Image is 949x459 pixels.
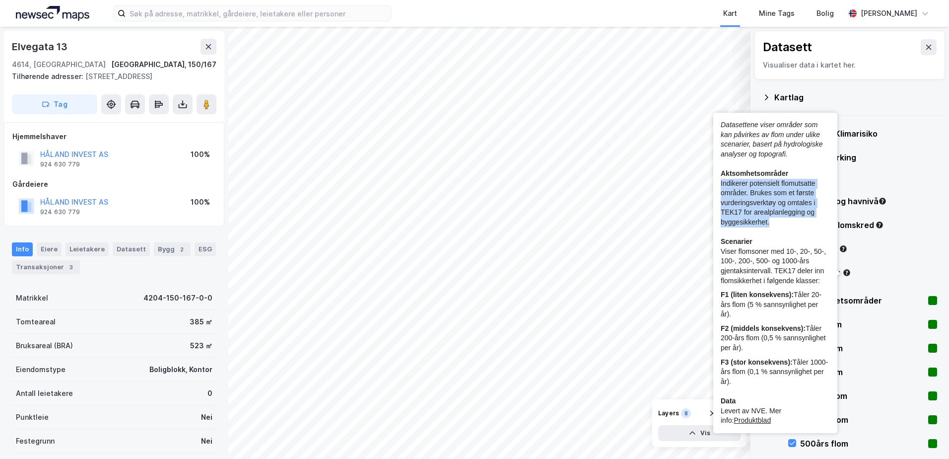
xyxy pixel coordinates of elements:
div: Transaksjoner [12,260,80,274]
div: Aktsomhetsområder [800,295,924,306]
div: Tåler 200-års flom (0,5 % sannsynlighet per år). [721,324,830,353]
div: Visualiser data i kartet her. [763,59,937,71]
a: Produktblad [734,416,771,424]
div: Leietakere [66,242,109,256]
div: ​ ​ Indikerer potensielt flomutsatte områder. Brukes som et første vurderingsverktøy og omtales i... [721,120,830,286]
div: Festegrunn [16,435,55,447]
img: logo.a4113a55bc3d86da70a041830d287a7e.svg [16,6,89,21]
div: Bygg [154,242,191,256]
div: Energi & Fysisk Klimarisiko [774,128,937,140]
div: Tåler 1000-års flom (0,1 % sannsynlighet per år). ​ ​ Levert av NVE. Mer info: [721,358,830,426]
div: Info [12,242,33,256]
div: Kvikkleire [799,243,937,255]
div: 100% [191,149,210,160]
button: Vis [658,425,741,441]
div: Bolig [816,7,834,19]
div: Kartlag [774,91,937,103]
div: 50års flom [800,366,924,378]
div: ESG [195,242,216,256]
div: Tomteareal [16,316,56,328]
div: 500års flom [800,438,924,450]
div: BREEAM [799,175,937,187]
div: Gårdeiere [12,178,216,190]
div: Eiendomstype [16,364,66,376]
div: Antall leietakere [16,387,73,399]
div: 20års flom [800,342,924,354]
div: 0 [207,387,212,399]
div: Hjemmelshaver [12,131,216,143]
div: Matrikkel [16,292,48,304]
div: Boligblokk, Kontor [149,364,212,376]
div: Bruksareal (BRA) [16,340,73,352]
div: Nei [201,435,212,447]
div: Tooltip anchor [875,221,884,229]
div: 8 [681,408,691,418]
span: Tilhørende adresser: [12,72,85,80]
button: Tøm [702,405,741,421]
b: Scenarier [721,237,752,245]
button: Tag [12,94,97,114]
div: 4204-150-167-0-0 [143,292,212,304]
div: Flomsoner [799,267,937,279]
div: Jord- og flomskred [799,219,937,231]
input: Søk på adresse, matrikkel, gårdeiere, leietakere eller personer [126,6,391,21]
div: [GEOGRAPHIC_DATA], 150/167 [111,59,216,71]
div: 3 [66,262,76,272]
div: 924 630 779 [40,208,80,216]
div: Tooltip anchor [842,268,851,277]
div: Nei [201,411,212,423]
div: Kart [723,7,737,19]
i: Datasettene viser områder som kan påvirkes av flom under ulike scenarier, basert på hydrologiske ... [721,121,822,158]
div: Datasett [763,39,812,55]
div: Tooltip anchor [878,197,887,206]
div: 4614, [GEOGRAPHIC_DATA] [12,59,106,71]
div: 10års flom [800,318,924,330]
div: Datasett [113,242,150,256]
div: 200års flom [800,414,924,426]
div: Tåler 20-års flom (5 % sannsynlighet per år). [721,290,830,319]
div: [STREET_ADDRESS] [12,71,208,82]
b: Aktsomhetsområder [721,169,788,177]
div: Elvegata 13 [12,39,69,55]
div: 2 [177,244,187,254]
div: Mine Tags [759,7,795,19]
div: 523 ㎡ [190,340,212,352]
div: Stormflo og havnivå [799,195,937,207]
div: 100% [191,196,210,208]
div: 100års flom [800,390,924,402]
div: Layers [658,409,679,417]
div: 924 630 779 [40,160,80,168]
div: Tooltip anchor [839,244,848,253]
b: Data [721,397,736,405]
b: F1 (liten konsekvens): [721,291,794,299]
div: [PERSON_NAME] [861,7,917,19]
b: F3 (stor konsekvens): [721,358,793,366]
div: Punktleie [16,411,49,423]
div: Energimerking [799,152,937,163]
div: Eiere [37,242,62,256]
b: F2 (middels konsekvens): [721,324,806,332]
iframe: Chat Widget [899,411,949,459]
div: 385 ㎡ [190,316,212,328]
